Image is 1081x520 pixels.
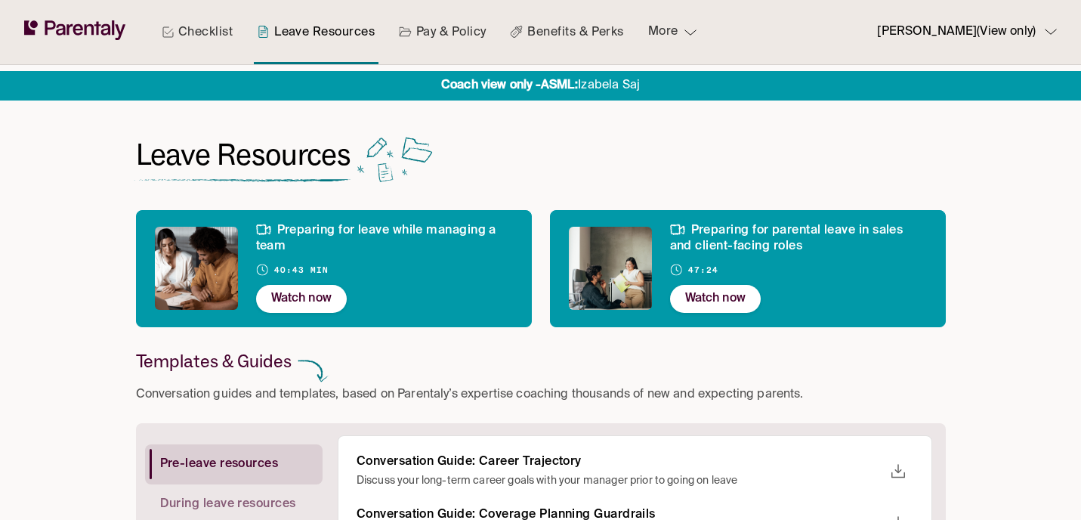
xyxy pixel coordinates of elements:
h6: Preparing for leave while managing a team [256,223,513,255]
p: [PERSON_NAME] (View only) [877,22,1036,42]
h6: 47:24 [688,264,718,278]
strong: Coach view only - ASML : [441,79,578,91]
p: Izabela Saj [441,76,640,96]
a: Preparing for leave while managing a team40:43 minWatch now [136,210,532,302]
h6: Conversation Guide: Career Trajectory [357,454,883,470]
button: Watch now [670,285,761,313]
a: Preparing for parental leave in sales and client-facing roles47:24Watch now [550,210,946,302]
span: Resources [217,136,351,173]
h6: Preparing for parental leave in sales and client-facing roles [670,223,927,255]
h6: Templates & Guides [136,350,292,372]
p: Watch now [685,289,746,309]
h1: Leave [136,137,351,174]
button: Watch now [256,285,347,313]
p: Discuss your long-term career goals with your manager prior to going on leave [357,473,883,489]
p: Watch now [271,289,332,309]
h6: 40:43 min [274,264,329,278]
p: Conversation guides and templates, based on Parentaly’s expertise coaching thousands of new and e... [136,385,804,405]
button: download [883,457,913,487]
span: During leave resources [160,497,296,512]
